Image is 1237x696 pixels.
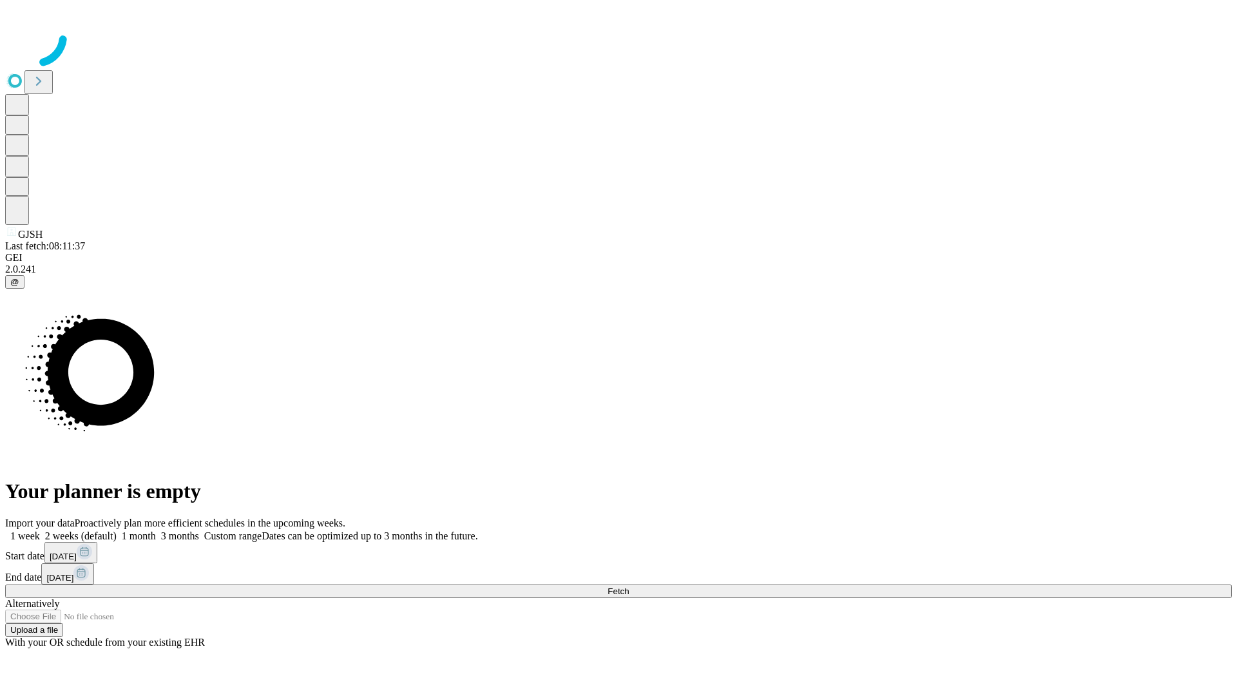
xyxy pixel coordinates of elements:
[10,277,19,287] span: @
[50,552,77,561] span: [DATE]
[5,264,1232,275] div: 2.0.241
[262,530,477,541] span: Dates can be optimized up to 3 months in the future.
[5,563,1232,585] div: End date
[45,530,117,541] span: 2 weeks (default)
[10,530,40,541] span: 1 week
[122,530,156,541] span: 1 month
[46,573,73,583] span: [DATE]
[5,598,59,609] span: Alternatively
[5,542,1232,563] div: Start date
[75,517,345,528] span: Proactively plan more efficient schedules in the upcoming weeks.
[5,275,24,289] button: @
[18,229,43,240] span: GJSH
[5,479,1232,503] h1: Your planner is empty
[5,252,1232,264] div: GEI
[5,585,1232,598] button: Fetch
[5,623,63,637] button: Upload a file
[5,240,85,251] span: Last fetch: 08:11:37
[5,637,205,648] span: With your OR schedule from your existing EHR
[44,542,97,563] button: [DATE]
[204,530,262,541] span: Custom range
[161,530,199,541] span: 3 months
[5,517,75,528] span: Import your data
[41,563,94,585] button: [DATE]
[608,586,629,596] span: Fetch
